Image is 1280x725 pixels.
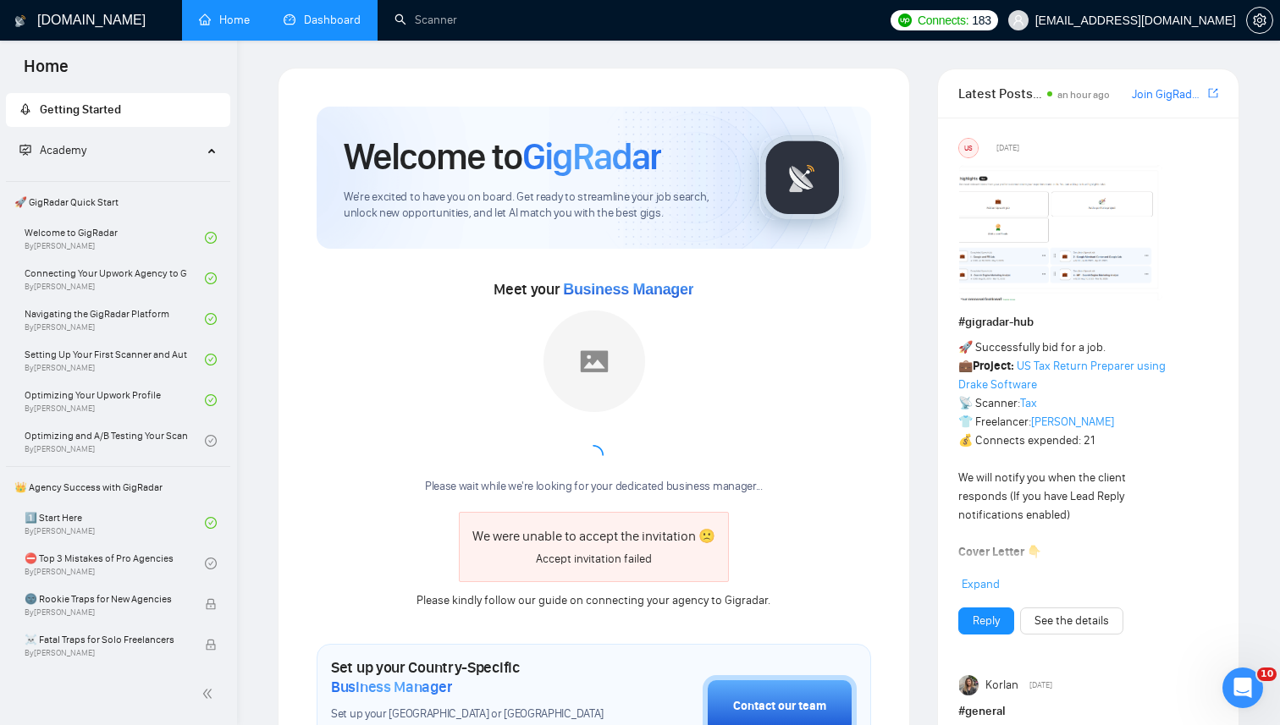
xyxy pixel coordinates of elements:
[199,13,250,27] a: homeHome
[972,11,990,30] span: 183
[1222,667,1263,708] iframe: Intercom live chat
[518,593,567,607] a: our guide
[25,260,205,297] a: Connecting Your Upwork Agency to GigRadarBy[PERSON_NAME]
[1029,678,1052,693] span: [DATE]
[1208,85,1218,102] a: export
[25,590,187,607] span: 🌚 Rookie Traps for New Agencies
[205,232,217,244] span: check-circle
[10,54,82,90] span: Home
[19,103,31,115] span: rocket
[958,607,1014,634] button: Reply
[1257,667,1277,681] span: 10
[1031,415,1114,429] a: [PERSON_NAME]
[1247,14,1272,27] span: setting
[958,83,1042,104] span: Latest Posts from the GigRadar Community
[284,13,361,27] a: dashboardDashboard
[344,134,661,179] h1: Welcome to
[1246,14,1273,27] a: setting
[405,591,783,610] div: Please kindly follow on connecting your agency to Gigradar.
[1012,14,1024,26] span: user
[25,504,205,541] a: 1️⃣ Start HereBy[PERSON_NAME]
[1020,607,1123,634] button: See the details
[331,678,452,696] span: Business Manager
[733,697,826,716] div: Contact our team
[563,281,693,298] span: Business Manager
[973,612,1000,630] a: Reply
[25,422,205,459] a: Optimizing and A/B Testing Your Scanner for Better ResultsBy[PERSON_NAME]
[8,185,229,219] span: 🚀 GigRadar Quick Start
[205,517,217,529] span: check-circle
[25,219,205,256] a: Welcome to GigRadarBy[PERSON_NAME]
[1020,396,1037,410] a: Tax
[205,272,217,284] span: check-circle
[958,313,1218,332] h1: # gigradar-hub
[40,143,86,157] span: Academy
[918,11,968,30] span: Connects:
[1132,85,1205,104] a: Join GigRadar Slack Community
[958,545,1041,559] strong: Cover Letter 👇
[205,394,217,406] span: check-circle
[19,144,31,156] span: fund-projection-screen
[1034,612,1109,630] a: See the details
[25,300,205,338] a: Navigating the GigRadar PlatformBy[PERSON_NAME]
[394,13,457,27] a: searchScanner
[205,557,217,569] span: check-circle
[201,685,218,702] span: double-left
[522,134,661,179] span: GigRadar
[472,550,715,568] div: Accept invitation failed
[1208,86,1218,100] span: export
[205,354,217,365] span: check-circle
[405,479,783,495] div: Please wait while we're looking for your dedicated business manager...
[985,676,1018,695] span: Korlan
[40,102,121,117] span: Getting Started
[25,607,187,618] span: By [PERSON_NAME]
[959,165,1162,300] img: F09354QB7SM-image.png
[973,359,1014,373] strong: Project:
[760,135,845,220] img: gigradar-logo.png
[344,189,732,222] span: We're excited to have you on board. Get ready to streamline your job search, unlock new opportuni...
[25,382,205,419] a: Optimizing Your Upwork ProfileBy[PERSON_NAME]
[19,143,86,157] span: Academy
[580,442,607,470] span: loading
[959,139,978,157] div: US
[205,313,217,325] span: check-circle
[472,525,715,546] div: We were unable to accept the invitation 🙁
[205,639,217,651] span: lock
[25,341,205,378] a: Setting Up Your First Scanner and Auto-BidderBy[PERSON_NAME]
[6,93,230,127] li: Getting Started
[962,577,1000,591] span: Expand
[1057,89,1110,101] span: an hour ago
[25,545,205,582] a: ⛔ Top 3 Mistakes of Pro AgenciesBy[PERSON_NAME]
[205,435,217,447] span: check-circle
[543,310,645,412] img: placeholder.png
[898,14,912,27] img: upwork-logo.png
[331,658,618,695] h1: Set up your Country-Specific
[494,280,693,299] span: Meet your
[14,8,26,35] img: logo
[996,140,1019,156] span: [DATE]
[958,359,1166,392] a: US Tax Return Preparer using Drake Software
[959,675,979,695] img: Korlan
[25,631,187,648] span: ☠️ Fatal Traps for Solo Freelancers
[205,598,217,610] span: lock
[1246,7,1273,34] button: setting
[8,470,229,504] span: 👑 Agency Success with GigRadar
[25,648,187,658] span: By [PERSON_NAME]
[958,702,1218,721] h1: # general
